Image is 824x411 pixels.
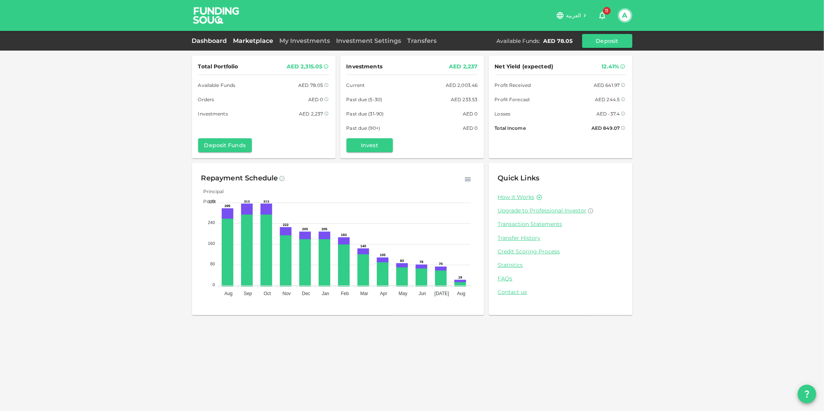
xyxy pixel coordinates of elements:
[446,81,478,89] div: AED 2,003.46
[498,248,623,255] a: Credit Scoring Process
[282,291,291,297] tspan: Nov
[451,95,478,104] div: AED 233.53
[341,291,349,297] tspan: Feb
[498,289,623,296] a: Contact us
[498,262,623,269] a: Statistics
[498,221,623,228] a: Transaction Statements
[321,291,329,297] tspan: Jan
[192,37,230,44] a: Dashboard
[566,12,581,19] span: العربية
[457,291,465,297] tspan: Aug
[347,138,393,152] button: Invest
[360,291,368,297] tspan: Mar
[198,110,228,118] span: Investments
[198,138,252,152] button: Deposit Funds
[498,174,540,182] span: Quick Links
[207,199,214,204] tspan: 320
[595,95,620,104] div: AED 244.5
[347,81,365,89] span: Current
[277,37,333,44] a: My Investments
[463,110,478,118] div: AED 0
[198,62,238,71] span: Total Portfolio
[595,8,610,23] button: 11
[298,81,323,89] div: AED 78.05
[591,124,620,132] div: AED 849.07
[197,199,216,204] span: Profit
[201,172,278,185] div: Repayment Schedule
[498,207,587,214] span: Upgrade to Professional Investor
[347,62,382,71] span: Investments
[198,95,214,104] span: Orders
[308,95,323,104] div: AED 0
[207,220,214,225] tspan: 240
[603,7,611,15] span: 11
[798,385,816,403] button: question
[302,291,310,297] tspan: Dec
[263,291,271,297] tspan: Oct
[495,81,531,89] span: Profit Received
[198,81,236,89] span: Available Funds
[498,207,623,214] a: Upgrade to Professional Investor
[495,62,554,71] span: Net Yield (expected)
[404,37,440,44] a: Transfers
[347,95,382,104] span: Past due (5-30)
[347,124,381,132] span: Past due (90+)
[224,291,232,297] tspan: Aug
[243,291,252,297] tspan: Sep
[449,62,477,71] div: AED 2,237
[596,110,620,118] div: AED -37.4
[347,110,384,118] span: Past due (31-90)
[210,262,215,266] tspan: 80
[333,37,404,44] a: Investment Settings
[497,37,540,45] div: Available Funds :
[619,10,631,21] button: A
[602,62,619,71] div: 12.41%
[582,34,632,48] button: Deposit
[287,62,323,71] div: AED 2,315.05
[380,291,387,297] tspan: Apr
[418,291,426,297] tspan: Jun
[495,95,530,104] span: Profit Forecast
[434,291,449,297] tspan: [DATE]
[212,282,215,287] tspan: 0
[398,291,407,297] tspan: May
[197,189,224,194] span: Principal
[498,234,623,242] a: Transfer History
[498,194,535,201] a: How it Works
[207,241,214,246] tspan: 160
[230,37,277,44] a: Marketplace
[594,81,620,89] div: AED 641.97
[544,37,573,45] div: AED 78.05
[299,110,323,118] div: AED 2,237
[498,275,623,282] a: FAQs
[495,110,511,118] span: Losses
[495,124,526,132] span: Total Income
[463,124,478,132] div: AED 0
